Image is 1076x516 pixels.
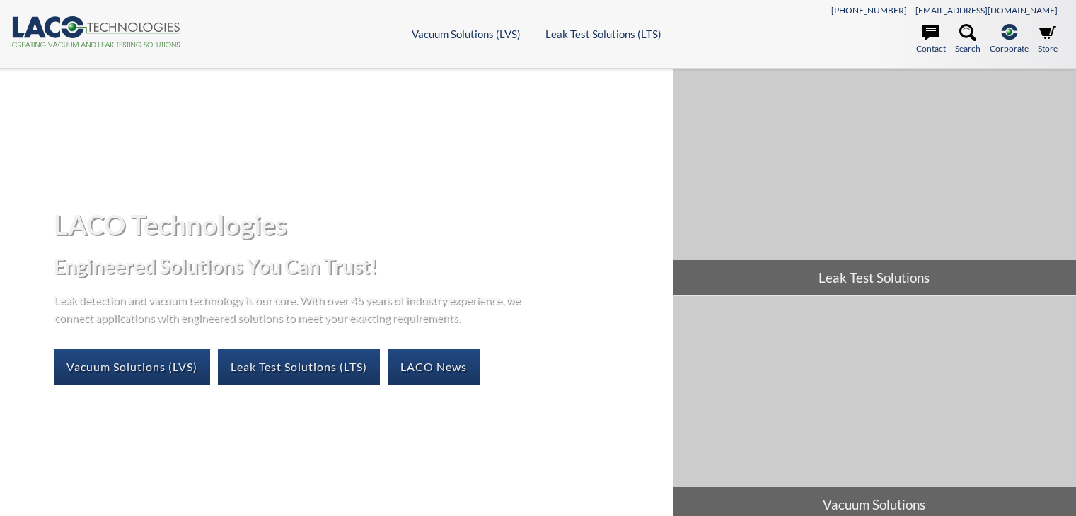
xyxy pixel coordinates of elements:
[54,253,661,279] h2: Engineered Solutions You Can Trust!
[1038,24,1058,55] a: Store
[54,207,661,242] h1: LACO Technologies
[915,5,1058,16] a: [EMAIL_ADDRESS][DOMAIN_NAME]
[831,5,907,16] a: [PHONE_NUMBER]
[916,24,946,55] a: Contact
[54,349,210,385] a: Vacuum Solutions (LVS)
[545,28,661,40] a: Leak Test Solutions (LTS)
[955,24,980,55] a: Search
[990,42,1029,55] span: Corporate
[673,260,1076,295] span: Leak Test Solutions
[388,349,480,385] a: LACO News
[412,28,521,40] a: Vacuum Solutions (LVS)
[673,69,1076,295] a: Leak Test Solutions
[218,349,380,385] a: Leak Test Solutions (LTS)
[54,291,528,327] p: Leak detection and vacuum technology is our core. With over 45 years of industry experience, we c...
